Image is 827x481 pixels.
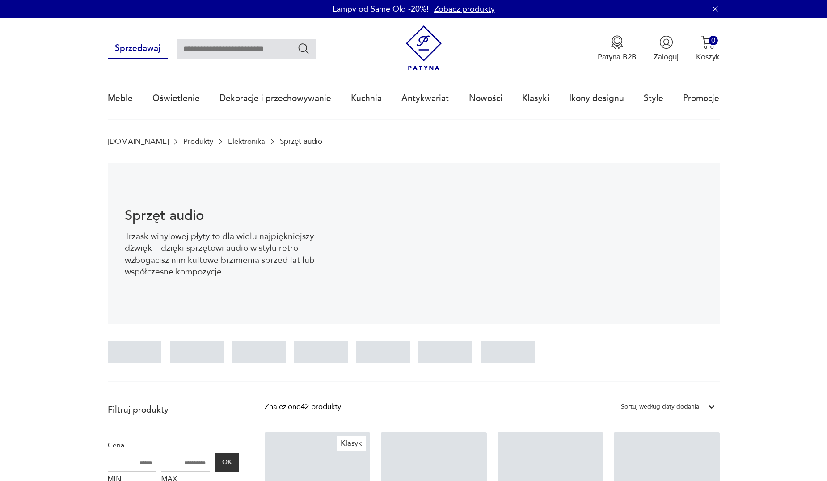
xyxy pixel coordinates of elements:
[183,137,213,146] a: Produkty
[469,78,502,119] a: Nowości
[709,36,718,45] div: 0
[152,78,200,119] a: Oświetlenie
[644,78,663,119] a: Style
[125,231,335,278] p: Trzask winylowej płyty to dla wielu najpiękniejszy dźwięk – dzięki sprzętowi audio w stylu retro ...
[108,78,133,119] a: Meble
[683,78,719,119] a: Promocje
[654,35,679,62] button: Zaloguj
[108,39,168,59] button: Sprzedawaj
[352,163,719,324] img: Sprzęt audio
[610,35,624,49] img: Ikona medalu
[522,78,549,119] a: Klasyki
[598,52,637,62] p: Patyna B2B
[696,52,720,62] p: Koszyk
[401,78,449,119] a: Antykwariat
[265,401,341,413] div: Znaleziono 42 produkty
[108,439,239,451] p: Cena
[696,35,720,62] button: 0Koszyk
[215,453,239,472] button: OK
[108,46,168,53] a: Sprzedawaj
[401,25,447,71] img: Patyna - sklep z meblami i dekoracjami vintage
[569,78,624,119] a: Ikony designu
[108,137,169,146] a: [DOMAIN_NAME]
[280,137,322,146] p: Sprzęt audio
[701,35,715,49] img: Ikona koszyka
[333,4,429,15] p: Lampy od Same Old -20%!
[125,209,335,222] h1: Sprzęt audio
[598,35,637,62] a: Ikona medaluPatyna B2B
[434,4,495,15] a: Zobacz produkty
[351,78,382,119] a: Kuchnia
[108,404,239,416] p: Filtruj produkty
[297,42,310,55] button: Szukaj
[228,137,265,146] a: Elektronika
[654,52,679,62] p: Zaloguj
[598,35,637,62] button: Patyna B2B
[659,35,673,49] img: Ikonka użytkownika
[621,401,699,413] div: Sortuj według daty dodania
[219,78,331,119] a: Dekoracje i przechowywanie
